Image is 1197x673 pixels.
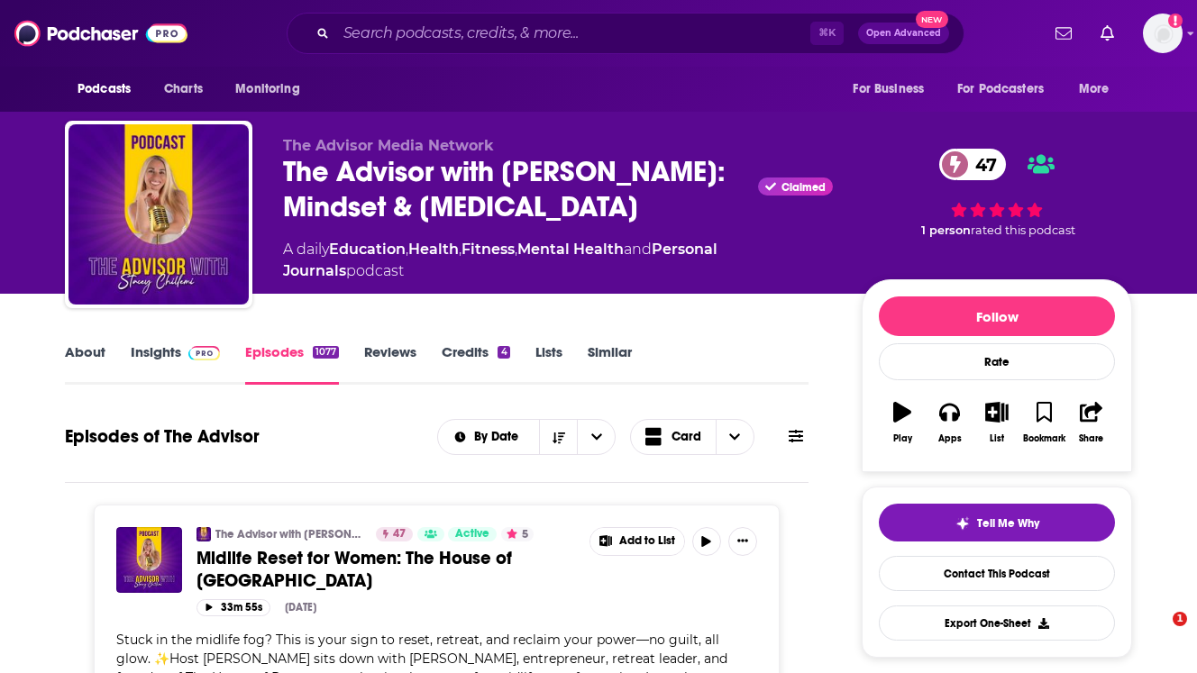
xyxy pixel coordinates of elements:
[116,527,182,593] img: Midlife Reset for Women: The House of Rose Way
[921,223,971,237] span: 1 person
[65,425,260,448] h1: Episodes of The Advisor
[69,124,249,305] img: The Advisor with Stacey Chillemi: Mindset & Self-Improvement
[938,433,962,444] div: Apps
[977,516,1039,531] span: Tell Me Why
[501,527,534,541] button: 5
[619,534,675,548] span: Add to List
[215,527,364,541] a: The Advisor with [PERSON_NAME]: Mindset & [MEDICAL_DATA]
[1136,612,1179,655] iframe: Intercom live chat
[810,22,844,45] span: ⌘ K
[939,149,1006,180] a: 47
[283,239,833,282] div: A daily podcast
[879,296,1115,336] button: Follow
[223,72,323,106] button: open menu
[448,527,497,541] a: Active
[459,241,461,258] span: ,
[630,419,754,455] button: Choose View
[196,547,512,592] span: Midlife Reset for Women: The House of [GEOGRAPHIC_DATA]
[442,343,509,385] a: Credits4
[590,528,684,555] button: Show More Button
[624,241,652,258] span: and
[78,77,131,102] span: Podcasts
[866,29,941,38] span: Open Advanced
[152,72,214,106] a: Charts
[926,390,973,455] button: Apps
[728,527,757,556] button: Show More Button
[65,72,154,106] button: open menu
[893,433,912,444] div: Play
[474,431,525,443] span: By Date
[990,433,1004,444] div: List
[408,241,459,258] a: Health
[164,77,203,102] span: Charts
[535,343,562,385] a: Lists
[879,605,1115,641] button: Export One-Sheet
[1023,433,1065,444] div: Bookmark
[957,149,1006,180] span: 47
[1173,612,1187,626] span: 1
[577,420,615,454] button: open menu
[853,77,924,102] span: For Business
[1143,14,1183,53] span: Logged in as EllaRoseMurphy
[285,601,316,614] div: [DATE]
[1079,433,1103,444] div: Share
[955,516,970,531] img: tell me why sparkle
[879,390,926,455] button: Play
[313,346,339,359] div: 1077
[879,504,1115,541] button: tell me why sparkleTell Me Why
[393,525,406,543] span: 47
[455,525,489,543] span: Active
[245,343,339,385] a: Episodes1077
[188,346,220,360] img: Podchaser Pro
[588,343,632,385] a: Similar
[515,241,517,258] span: ,
[196,599,270,616] button: 33m 55s
[946,72,1070,106] button: open menu
[329,241,406,258] a: Education
[438,431,540,443] button: open menu
[283,241,717,279] a: Personal Journals
[858,23,949,44] button: Open AdvancedNew
[879,343,1115,380] div: Rate
[376,527,413,541] a: 47
[1079,77,1110,102] span: More
[840,72,946,106] button: open menu
[235,77,299,102] span: Monitoring
[781,183,826,192] span: Claimed
[406,241,408,258] span: ,
[1168,14,1183,28] svg: Email not verified
[973,390,1020,455] button: List
[196,527,211,541] img: The Advisor with Stacey Chillemi: Mindset & Self-Improvement
[672,431,701,443] span: Card
[957,77,1044,102] span: For Podcasters
[498,346,509,359] div: 4
[862,137,1132,250] div: 47 1 personrated this podcast
[916,11,948,28] span: New
[437,419,617,455] h2: Choose List sort
[879,556,1115,591] a: Contact This Podcast
[1068,390,1115,455] button: Share
[1048,18,1079,49] a: Show notifications dropdown
[1093,18,1121,49] a: Show notifications dropdown
[14,16,187,50] img: Podchaser - Follow, Share and Rate Podcasts
[1143,14,1183,53] img: User Profile
[364,343,416,385] a: Reviews
[65,343,105,385] a: About
[539,420,577,454] button: Sort Direction
[1143,14,1183,53] button: Show profile menu
[131,343,220,385] a: InsightsPodchaser Pro
[1020,390,1067,455] button: Bookmark
[336,19,810,48] input: Search podcasts, credits, & more...
[461,241,515,258] a: Fitness
[196,547,577,592] a: Midlife Reset for Women: The House of [GEOGRAPHIC_DATA]
[517,241,624,258] a: Mental Health
[1066,72,1132,106] button: open menu
[287,13,964,54] div: Search podcasts, credits, & more...
[971,223,1075,237] span: rated this podcast
[283,137,494,154] span: The Advisor Media Network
